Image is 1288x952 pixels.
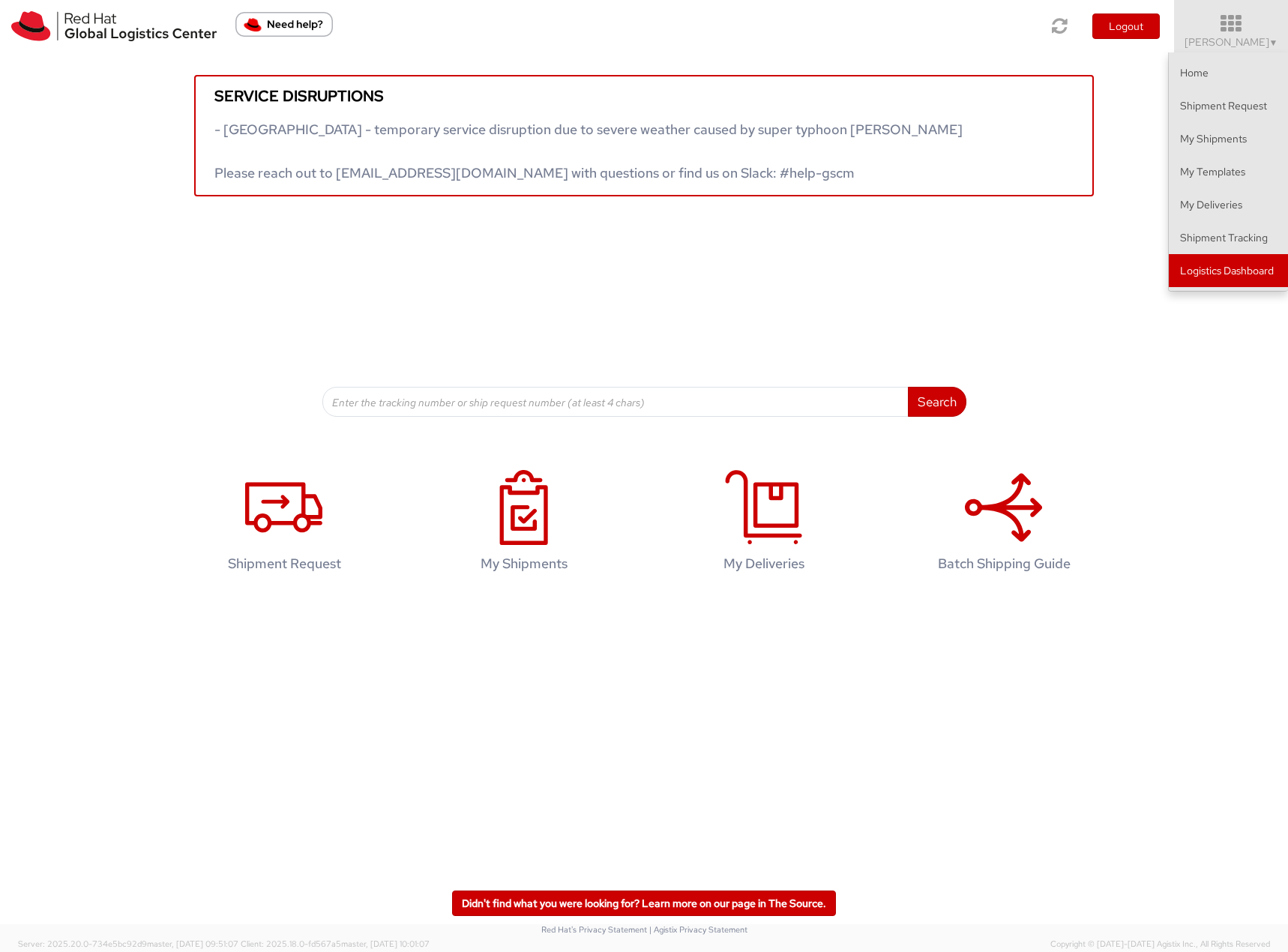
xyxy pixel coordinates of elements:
[1169,89,1288,122] a: Shipment Request
[1169,155,1288,188] a: My Templates
[651,454,876,594] a: My Deliveries
[427,556,621,571] h4: My Shipments
[412,454,637,594] a: My Shipments
[214,88,1074,104] h5: Service disruptions
[667,556,861,571] h4: My Deliveries
[1169,188,1288,221] a: My Deliveries
[1185,35,1278,49] span: [PERSON_NAME]
[1269,37,1278,49] span: ▼
[1169,254,1288,287] a: Logistics Dashboard
[187,556,381,571] h4: Shipment Request
[194,75,1094,196] a: Service disruptions - [GEOGRAPHIC_DATA] - temporary service disruption due to severe weather caus...
[147,939,238,949] span: master, [DATE] 09:51:07
[322,387,909,417] input: Enter the tracking number or ship request number (at least 4 chars)
[908,387,966,417] button: Search
[1169,122,1288,155] a: My Shipments
[235,12,333,37] button: Need help?
[907,556,1101,571] h4: Batch Shipping Guide
[341,939,430,949] span: master, [DATE] 10:01:07
[541,924,647,935] a: Red Hat's Privacy Statement
[891,454,1116,594] a: Batch Shipping Guide
[1050,939,1270,951] span: Copyright © [DATE]-[DATE] Agistix Inc., All Rights Reserved
[1169,56,1288,89] a: Home
[214,121,963,181] span: - [GEOGRAPHIC_DATA] - temporary service disruption due to severe weather caused by super typhoon ...
[649,924,747,935] a: | Agistix Privacy Statement
[172,454,397,594] a: Shipment Request
[1092,13,1160,39] button: Logout
[241,939,430,949] span: Client: 2025.18.0-fd567a5
[1169,221,1288,254] a: Shipment Tracking
[18,939,238,949] span: Server: 2025.20.0-734e5bc92d9
[11,11,217,41] img: rh-logistics-00dfa346123c4ec078e1.svg
[452,891,836,916] a: Didn't find what you were looking for? Learn more on our page in The Source.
